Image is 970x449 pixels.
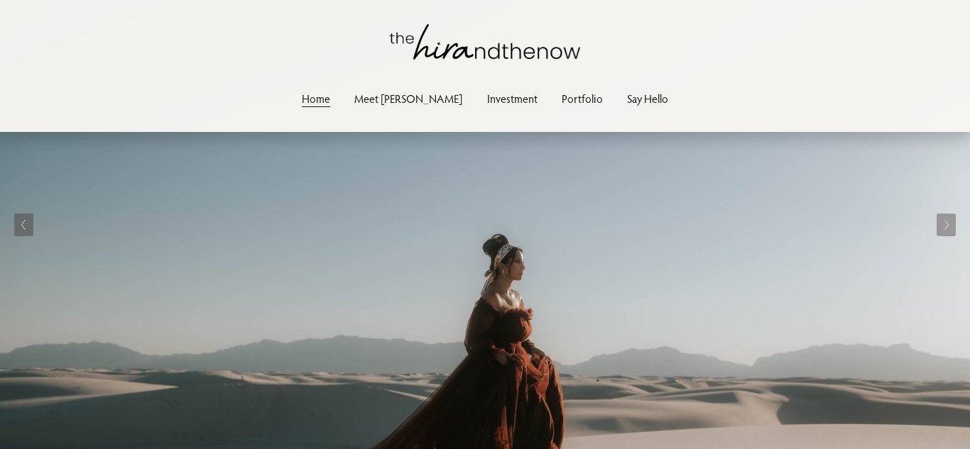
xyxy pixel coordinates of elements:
a: Home [302,89,330,108]
button: Previous Slide [14,214,33,236]
img: thehirandthenow [390,24,580,60]
a: Say Hello [627,89,668,108]
a: Portfolio [562,89,603,108]
a: Meet [PERSON_NAME] [354,89,462,108]
a: Investment [487,89,538,108]
button: Next Slide [937,214,956,236]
